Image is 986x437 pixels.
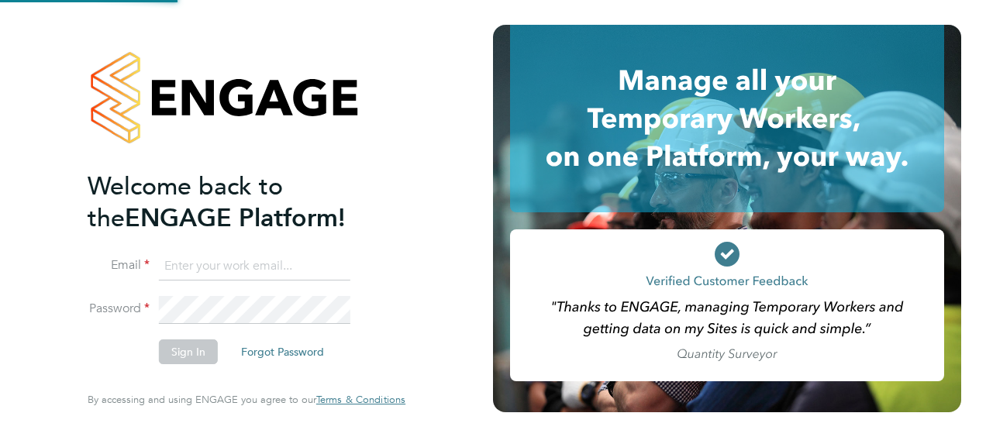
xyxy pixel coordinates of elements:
label: Email [88,257,150,274]
span: By accessing and using ENGAGE you agree to our [88,393,405,406]
input: Enter your work email... [159,253,350,280]
span: Welcome back to the [88,171,283,233]
h2: ENGAGE Platform! [88,170,390,234]
button: Forgot Password [229,339,336,364]
span: Terms & Conditions [316,393,405,406]
button: Sign In [159,339,218,364]
label: Password [88,301,150,317]
a: Terms & Conditions [316,394,405,406]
